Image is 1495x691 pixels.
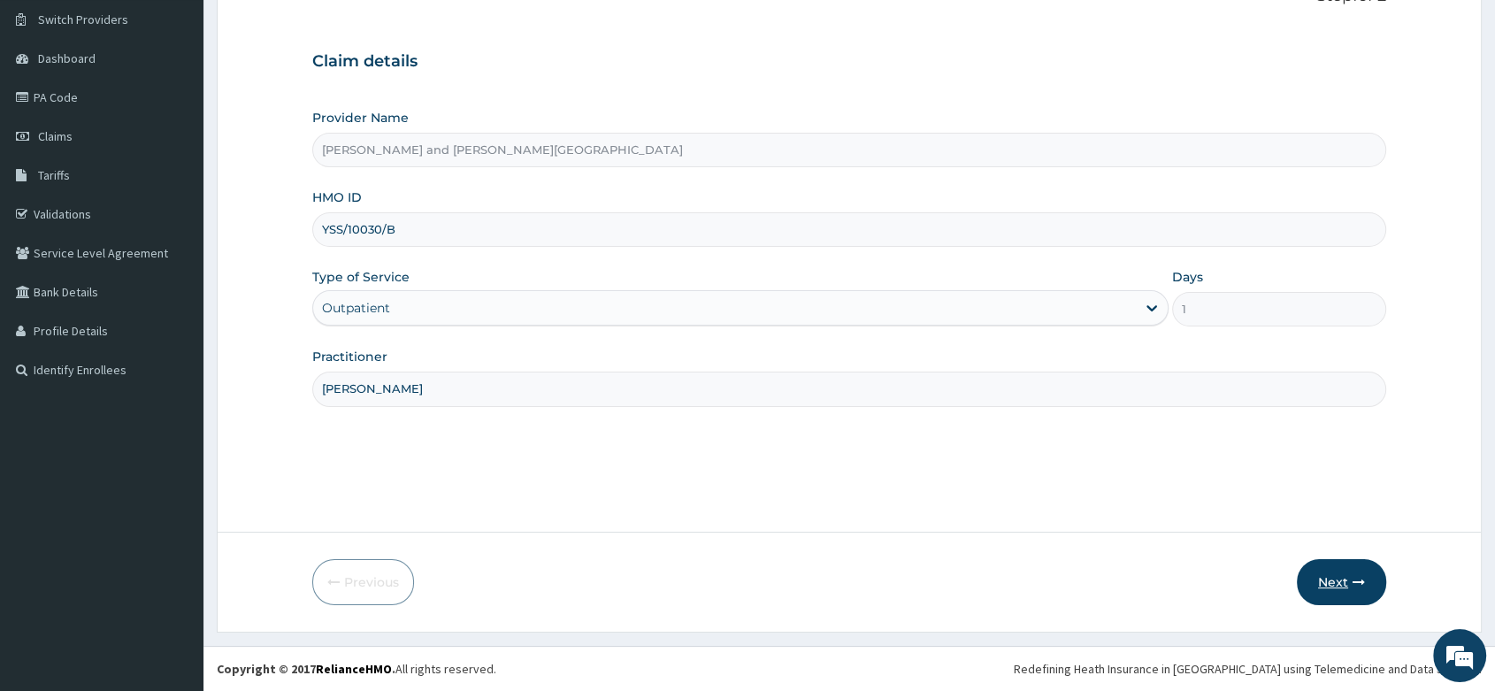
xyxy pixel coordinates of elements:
span: Switch Providers [38,12,128,27]
label: Days [1172,268,1203,286]
label: HMO ID [312,188,362,206]
h3: Claim details [312,52,1386,72]
button: Previous [312,559,414,605]
div: Outpatient [322,299,390,317]
span: Tariffs [38,167,70,183]
button: Next [1297,559,1386,605]
strong: Copyright © 2017 . [217,661,395,677]
footer: All rights reserved. [203,646,1495,691]
label: Type of Service [312,268,410,286]
div: Redefining Heath Insurance in [GEOGRAPHIC_DATA] using Telemedicine and Data Science! [1014,660,1482,678]
span: Dashboard [38,50,96,66]
label: Practitioner [312,348,387,365]
input: Enter HMO ID [312,212,1386,247]
a: RelianceHMO [316,661,392,677]
label: Provider Name [312,109,409,127]
span: Claims [38,128,73,144]
input: Enter Name [312,372,1386,406]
